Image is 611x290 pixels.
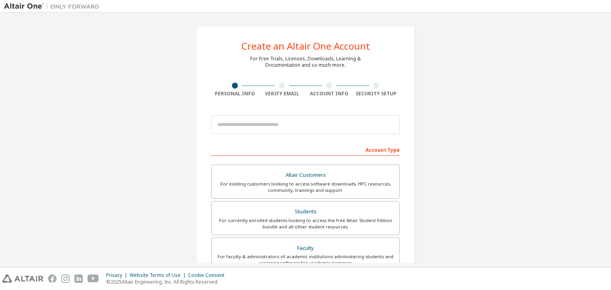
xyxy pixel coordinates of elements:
div: For faculty & administrators of academic institutions administering students and accessing softwa... [216,253,395,266]
div: Faculty [216,243,395,254]
img: youtube.svg [88,275,99,283]
img: Altair One [4,2,103,10]
img: instagram.svg [61,275,70,283]
div: Personal Info [211,91,259,97]
img: linkedin.svg [74,275,83,283]
div: Privacy [106,272,130,278]
div: For Free Trials, Licenses, Downloads, Learning & Documentation and so much more. [250,56,361,68]
div: Security Setup [353,91,400,97]
div: Account Type [211,143,400,156]
div: Verify Email [259,91,306,97]
div: Altair Customers [216,170,395,181]
img: altair_logo.svg [2,275,43,283]
div: Website Terms of Use [130,272,188,278]
img: facebook.svg [48,275,56,283]
div: Cookie Consent [188,272,229,278]
div: For currently enrolled students looking to access the free Altair Student Edition bundle and all ... [216,217,395,230]
div: Students [216,206,395,217]
p: © 2025 Altair Engineering, Inc. All Rights Reserved. [106,278,229,285]
div: Account Info [305,91,353,97]
div: Create an Altair One Account [241,41,370,51]
div: For existing customers looking to access software downloads, HPC resources, community, trainings ... [216,181,395,193]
